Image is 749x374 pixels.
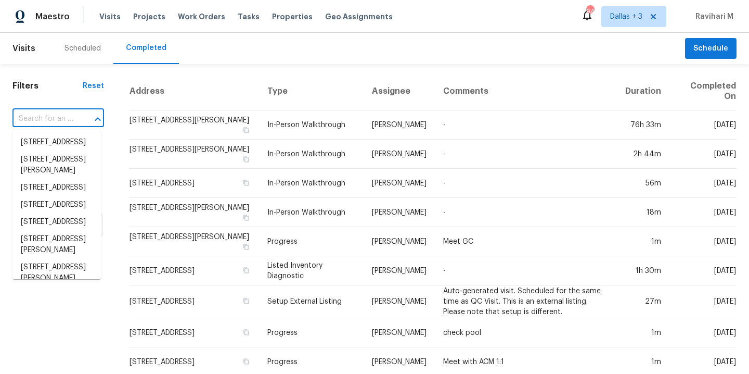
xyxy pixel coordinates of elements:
[586,6,593,17] div: 94
[259,227,364,256] td: Progress
[617,110,669,140] td: 76h 33m
[617,198,669,227] td: 18m
[129,72,259,110] th: Address
[129,227,259,256] td: [STREET_ADDRESS][PERSON_NAME]
[669,285,737,318] td: [DATE]
[241,328,251,337] button: Copy Address
[435,72,617,110] th: Comments
[12,259,101,287] li: [STREET_ADDRESS][PERSON_NAME]
[129,256,259,285] td: [STREET_ADDRESS]
[364,140,435,169] td: [PERSON_NAME]
[133,11,165,22] span: Projects
[435,285,617,318] td: Auto-generated visit. Scheduled for the same time as QC Visit. This is an external listing. Pleas...
[364,198,435,227] td: [PERSON_NAME]
[259,169,364,198] td: In-Person Walkthrough
[610,11,642,22] span: Dallas + 3
[126,43,166,53] div: Completed
[364,72,435,110] th: Assignee
[241,242,251,252] button: Copy Address
[259,285,364,318] td: Setup External Listing
[12,81,83,91] h1: Filters
[617,72,669,110] th: Duration
[12,151,101,179] li: [STREET_ADDRESS][PERSON_NAME]
[129,198,259,227] td: [STREET_ADDRESS][PERSON_NAME]
[12,196,101,214] li: [STREET_ADDRESS]
[129,169,259,198] td: [STREET_ADDRESS]
[435,140,617,169] td: -
[669,110,737,140] td: [DATE]
[364,110,435,140] td: [PERSON_NAME]
[669,318,737,347] td: [DATE]
[12,231,101,259] li: [STREET_ADDRESS][PERSON_NAME]
[241,178,251,188] button: Copy Address
[669,198,737,227] td: [DATE]
[12,179,101,196] li: [STREET_ADDRESS]
[91,112,105,127] button: Close
[364,285,435,318] td: [PERSON_NAME]
[129,285,259,318] td: [STREET_ADDRESS]
[12,214,101,231] li: [STREET_ADDRESS]
[435,318,617,347] td: check pool
[129,318,259,347] td: [STREET_ADDRESS]
[238,13,260,20] span: Tasks
[241,357,251,366] button: Copy Address
[435,198,617,227] td: -
[691,11,733,22] span: Ravihari M
[12,37,35,60] span: Visits
[83,81,104,91] div: Reset
[669,169,737,198] td: [DATE]
[12,111,75,127] input: Search for an address...
[259,256,364,285] td: Listed Inventory Diagnostic
[325,11,393,22] span: Geo Assignments
[435,169,617,198] td: -
[617,285,669,318] td: 27m
[241,296,251,306] button: Copy Address
[364,256,435,285] td: [PERSON_NAME]
[99,11,121,22] span: Visits
[364,227,435,256] td: [PERSON_NAME]
[617,227,669,256] td: 1m
[685,38,737,59] button: Schedule
[669,256,737,285] td: [DATE]
[669,72,737,110] th: Completed On
[129,110,259,140] td: [STREET_ADDRESS][PERSON_NAME]
[259,140,364,169] td: In-Person Walkthrough
[259,110,364,140] td: In-Person Walkthrough
[617,140,669,169] td: 2h 44m
[693,42,728,55] span: Schedule
[241,155,251,164] button: Copy Address
[241,266,251,275] button: Copy Address
[272,11,313,22] span: Properties
[129,140,259,169] td: [STREET_ADDRESS][PERSON_NAME]
[241,213,251,222] button: Copy Address
[364,169,435,198] td: [PERSON_NAME]
[241,126,251,135] button: Copy Address
[617,169,669,198] td: 56m
[669,140,737,169] td: [DATE]
[64,43,101,54] div: Scheduled
[435,110,617,140] td: -
[669,227,737,256] td: [DATE]
[617,318,669,347] td: 1m
[259,72,364,110] th: Type
[35,11,70,22] span: Maestro
[435,227,617,256] td: Meet GC
[259,198,364,227] td: In-Person Walkthrough
[364,318,435,347] td: [PERSON_NAME]
[12,134,101,151] li: [STREET_ADDRESS]
[617,256,669,285] td: 1h 30m
[435,256,617,285] td: -
[178,11,225,22] span: Work Orders
[259,318,364,347] td: Progress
